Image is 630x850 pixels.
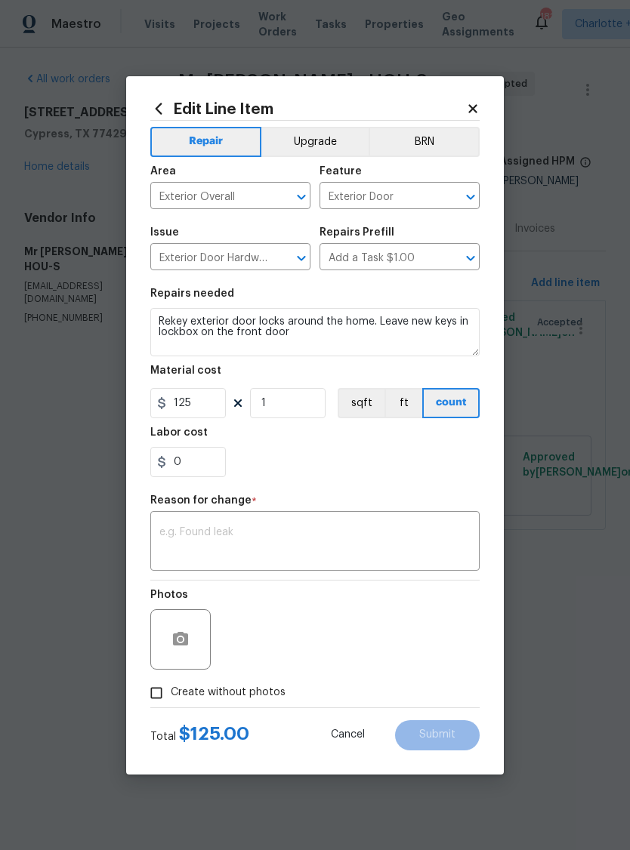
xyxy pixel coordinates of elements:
[331,729,365,741] span: Cancel
[369,127,480,157] button: BRN
[460,248,481,269] button: Open
[150,166,176,177] h5: Area
[422,388,480,418] button: count
[150,427,208,438] h5: Labor cost
[150,365,221,376] h5: Material cost
[150,227,179,238] h5: Issue
[384,388,422,418] button: ft
[150,495,252,506] h5: Reason for change
[150,100,466,117] h2: Edit Line Item
[150,726,249,744] div: Total
[320,166,362,177] h5: Feature
[179,725,249,743] span: $ 125.00
[150,308,480,356] textarea: Rekey exterior door locks around the home. Leave new keys in lockbox on the front door
[291,248,312,269] button: Open
[460,186,481,208] button: Open
[320,227,394,238] h5: Repairs Prefill
[150,127,261,157] button: Repair
[338,388,384,418] button: sqft
[291,186,312,208] button: Open
[150,590,188,600] h5: Photos
[395,720,480,750] button: Submit
[171,685,286,701] span: Create without photos
[419,729,456,741] span: Submit
[150,288,234,299] h5: Repairs needed
[261,127,369,157] button: Upgrade
[307,720,389,750] button: Cancel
